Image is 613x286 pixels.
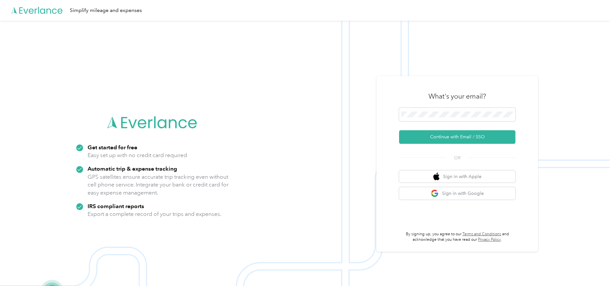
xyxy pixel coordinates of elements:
[399,170,515,183] button: apple logoSign in with Apple
[88,210,221,218] p: Export a complete record of your trips and expenses.
[462,232,501,237] a: Terms and Conditions
[88,173,229,197] p: GPS satellites ensure accurate trip tracking even without cell phone service. Integrate your bank...
[70,6,142,15] div: Simplify mileage and expenses
[399,231,515,243] p: By signing up, you agree to our and acknowledge that you have read our .
[431,189,439,197] img: google logo
[399,187,515,200] button: google logoSign in with Google
[88,165,177,172] strong: Automatic trip & expense tracking
[399,130,515,144] button: Continue with Email / SSO
[88,144,137,151] strong: Get started for free
[446,154,469,161] span: OR
[88,203,144,209] strong: IRS compliant reports
[433,173,440,181] img: apple logo
[88,151,187,159] p: Easy set up with no credit card required
[478,237,501,242] a: Privacy Policy
[577,250,613,286] iframe: Everlance-gr Chat Button Frame
[428,92,486,101] h3: What's your email?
